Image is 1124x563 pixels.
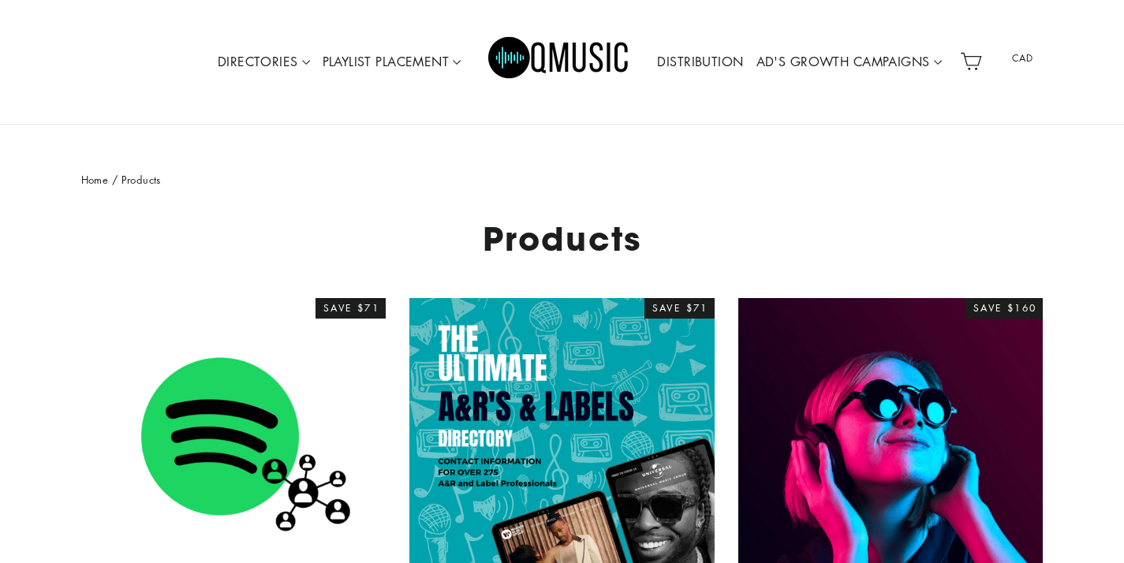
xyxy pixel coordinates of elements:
span: / [112,172,118,187]
span: Products [121,172,161,187]
img: Q Music Promotions [488,26,630,97]
nav: breadcrumbs [81,172,1044,188]
span: CAD [992,47,1052,70]
a: DIRECTORIES [211,44,316,80]
h1: Products [81,219,1044,258]
a: DISTRIBUTION [651,44,749,80]
div: Primary [165,16,954,108]
a: AD'S GROWTH CAMPAIGNS [750,44,948,80]
div: Save $160 [965,298,1044,319]
div: Save $71 [316,298,386,319]
div: Save $71 [644,298,715,319]
a: Home [81,172,109,187]
a: PLAYLIST PLACEMENT [316,44,468,80]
